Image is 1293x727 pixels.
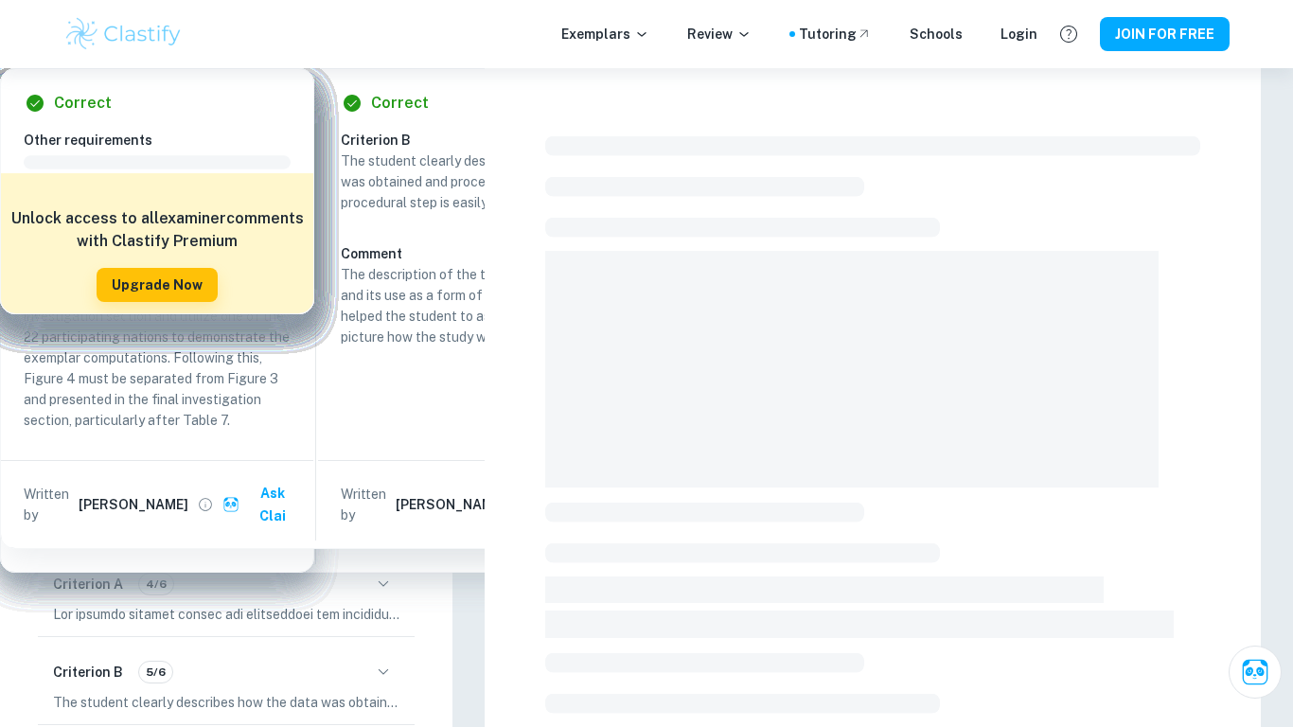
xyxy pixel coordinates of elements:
[219,476,306,533] button: Ask Clai
[341,264,608,347] p: The description of the trial investigation and its use as a form of demonstration helped the stud...
[1229,646,1282,699] button: Ask Clai
[222,496,240,514] img: clai.svg
[687,24,752,44] p: Review
[561,24,649,44] p: Exemplars
[53,604,399,625] p: Lor ipsumdo sitamet consec adi elitseddoei tem incididun utlaboree do mag aliquaen adminimv, quis...
[341,130,623,151] h6: Criterion B
[79,494,188,515] h6: [PERSON_NAME]
[54,92,112,115] h6: Correct
[63,15,184,53] img: Clastify logo
[910,24,963,44] a: Schools
[396,494,505,515] h6: [PERSON_NAME]
[1001,24,1037,44] a: Login
[53,662,123,683] h6: Criterion B
[1100,17,1230,51] button: JOIN FOR FREE
[341,484,392,525] p: Written by
[10,207,304,253] h6: Unlock access to all examiner comments with Clastify Premium
[341,151,608,213] p: The student clearly describes how the data was obtained and processed so each procedural step is ...
[139,576,173,593] span: 4/6
[24,130,306,151] h6: Other requirements
[24,264,291,431] p: It is recommended that the student include a Data Processing section in the final investigation s...
[371,92,429,115] h6: Correct
[97,268,218,302] button: Upgrade Now
[139,664,172,681] span: 5/6
[799,24,872,44] a: Tutoring
[53,574,123,594] h6: Criterion A
[24,484,75,525] p: Written by
[341,243,608,264] h6: Comment
[1053,18,1085,50] button: Help and Feedback
[53,692,399,713] p: The student clearly describes how the data was obtained and processed, facilitating an easy under...
[192,491,219,518] button: View full profile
